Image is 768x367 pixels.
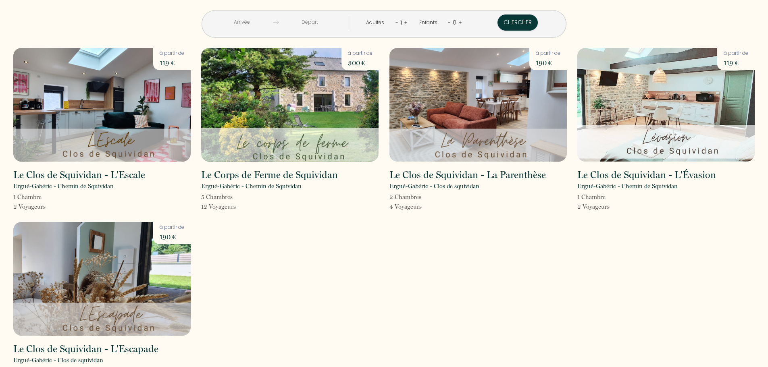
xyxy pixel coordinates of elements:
p: 1 Chambre [13,192,46,202]
p: Ergué-Gabéric - Chemin de Squividan [13,181,114,191]
h2: Le Clos de Squividan - La Parenthèse [389,170,546,180]
img: rental-image [577,48,755,162]
span: s [419,203,422,210]
div: Enfants [419,19,440,27]
p: 190 € [160,231,184,243]
h2: Le Clos de Squividan - L'Escale [13,170,145,180]
p: 4 Voyageur [389,202,422,211]
p: 2 Voyageur [577,202,610,211]
p: à partir de [160,50,184,57]
span: s [233,203,236,210]
span: s [230,193,233,201]
input: Arrivée [211,15,273,30]
a: + [404,19,408,26]
div: 0 [451,16,458,29]
span: s [607,203,610,210]
p: 300 € [348,57,373,68]
span: s [419,193,421,201]
p: Ergué-Gabéric - Clos de squividan [389,181,479,191]
div: Adultes [366,19,387,27]
p: Ergué-Gabéric - Chemin de Squividan [577,181,678,191]
img: rental-image [13,222,191,336]
p: 119 € [160,57,184,68]
p: 190 € [536,57,560,68]
h2: Le Corps de Ferme de Squividan [201,170,338,180]
span: s [43,203,46,210]
p: Ergué-Gabéric - Clos de squividan [13,355,103,365]
img: rental-image [201,48,379,162]
p: à partir de [536,50,560,57]
p: 2 Chambre [389,192,422,202]
h2: Le Clos de Squividan - L'Évasion [577,170,716,180]
h2: Le Clos de Squividan - L'Escapade [13,344,158,354]
a: - [395,19,398,26]
p: à partir de [348,50,373,57]
p: 2 Voyageur [13,202,46,211]
p: à partir de [724,50,748,57]
p: à partir de [160,224,184,231]
a: + [458,19,462,26]
img: rental-image [13,48,191,162]
p: 5 Chambre [201,192,236,202]
p: Ergué-Gabéric - Chemin de Squividan [201,181,302,191]
p: 1 Chambre [577,192,610,202]
input: Départ [279,15,341,30]
p: 119 € [724,57,748,68]
img: guests [273,19,279,25]
p: 12 Voyageur [201,202,236,211]
a: - [448,19,451,26]
button: Chercher [497,15,538,31]
img: rental-image [389,48,567,162]
div: 1 [398,16,404,29]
